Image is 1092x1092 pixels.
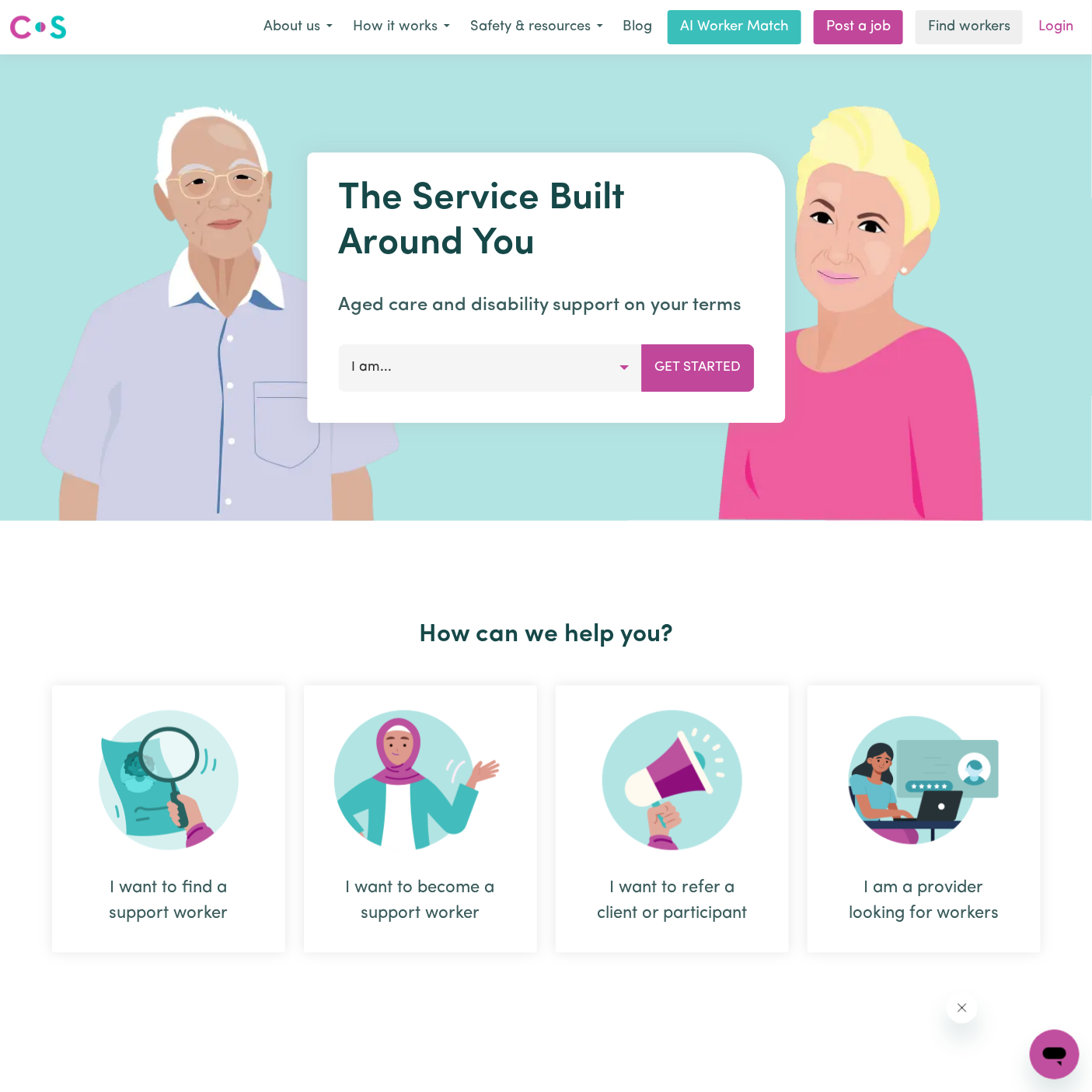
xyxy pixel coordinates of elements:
[334,710,507,850] img: Become Worker
[9,11,94,23] span: Need any help?
[849,710,1000,850] img: Provider
[338,344,642,391] button: I am...
[304,686,537,953] div: I want to become a support worker
[460,11,613,44] button: Safety & resources
[99,710,239,850] img: Search
[1030,1030,1080,1080] iframe: Button to launch messaging window
[253,11,343,44] button: About us
[593,875,752,926] div: I want to refer a client or participant
[808,686,1041,953] div: I am a provider looking for workers
[668,10,801,44] a: AI Worker Match
[947,993,978,1024] iframe: Close message
[341,875,500,926] div: I want to become a support worker
[43,620,1050,650] h2: How can we help you?
[89,875,248,926] div: I want to find a support worker
[9,9,67,45] a: Careseekers logo
[338,291,754,319] p: Aged care and disability support on your terms
[1029,10,1083,44] a: Login
[338,177,754,267] h1: The Service Built Around You
[343,11,460,44] button: How it works
[613,10,661,44] a: Blog
[9,13,67,41] img: Careseekers logo
[916,10,1023,44] a: Find workers
[602,710,742,850] img: Refer
[641,344,754,391] button: Get Started
[52,686,285,953] div: I want to find a support worker
[556,686,789,953] div: I want to refer a client or participant
[814,10,903,44] a: Post a job
[845,875,1003,926] div: I am a provider looking for workers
